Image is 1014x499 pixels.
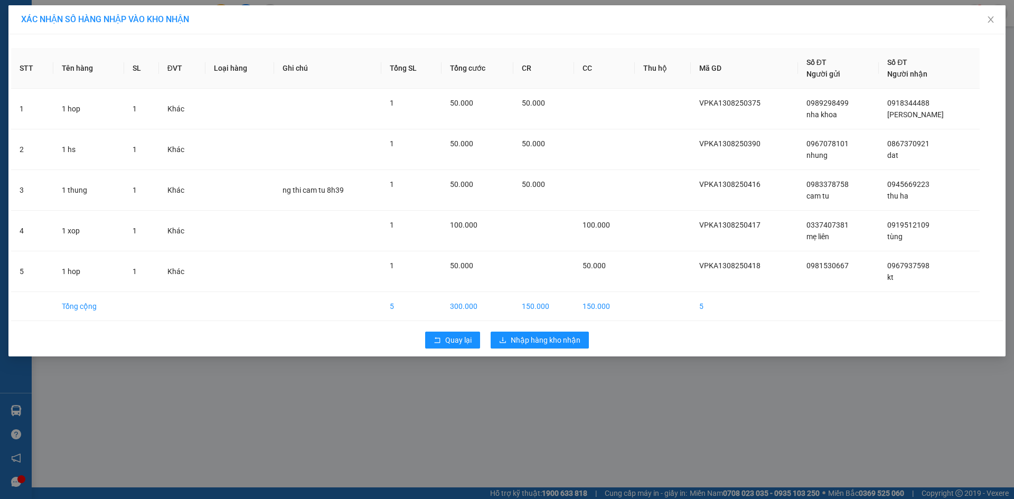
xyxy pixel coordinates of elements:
[274,48,381,89] th: Ghi chú
[159,170,205,211] td: Khác
[390,261,394,270] span: 1
[390,221,394,229] span: 1
[133,267,137,276] span: 1
[806,151,828,159] span: nhung
[806,110,837,119] span: nha khoa
[425,332,480,349] button: rollbackQuay lại
[159,89,205,129] td: Khác
[887,70,927,78] span: Người nhận
[887,261,929,270] span: 0967937598
[806,180,849,189] span: 0983378758
[806,99,849,107] span: 0989298499
[53,211,124,251] td: 1 xop
[53,251,124,292] td: 1 hop
[806,58,827,67] span: Số ĐT
[11,48,53,89] th: STT
[699,221,760,229] span: VPKA1308250417
[583,221,610,229] span: 100.000
[806,70,840,78] span: Người gửi
[450,261,473,270] span: 50.000
[21,14,189,24] span: XÁC NHẬN SỐ HÀNG NHẬP VÀO KHO NHẬN
[159,211,205,251] td: Khác
[283,186,344,194] span: ng thi cam tu 8h39
[159,251,205,292] td: Khác
[390,139,394,148] span: 1
[887,273,894,281] span: kt
[887,221,929,229] span: 0919512109
[381,48,442,89] th: Tổng SL
[887,139,929,148] span: 0867370921
[11,170,53,211] td: 3
[887,110,944,119] span: [PERSON_NAME]
[11,251,53,292] td: 5
[691,48,798,89] th: Mã GD
[5,78,118,93] li: In ngày: 08:44 15/08
[491,332,589,349] button: downloadNhập hàng kho nhận
[699,180,760,189] span: VPKA1308250416
[887,99,929,107] span: 0918344488
[445,334,472,346] span: Quay lại
[887,192,908,200] span: thu ha
[511,334,580,346] span: Nhập hàng kho nhận
[442,292,513,321] td: 300.000
[53,89,124,129] td: 1 hop
[887,58,907,67] span: Số ĐT
[574,48,635,89] th: CC
[987,15,995,24] span: close
[522,99,545,107] span: 50.000
[513,292,574,321] td: 150.000
[442,48,513,89] th: Tổng cước
[5,63,118,78] li: [PERSON_NAME]
[806,221,849,229] span: 0337407381
[390,180,394,189] span: 1
[806,192,829,200] span: cam tu
[11,211,53,251] td: 4
[583,261,606,270] span: 50.000
[699,139,760,148] span: VPKA1308250390
[133,227,137,235] span: 1
[53,170,124,211] td: 1 thung
[53,292,124,321] td: Tổng cộng
[699,261,760,270] span: VPKA1308250418
[124,48,159,89] th: SL
[806,261,849,270] span: 0981530667
[53,48,124,89] th: Tên hàng
[11,89,53,129] td: 1
[159,48,205,89] th: ĐVT
[53,129,124,170] td: 1 hs
[976,5,1006,35] button: Close
[806,139,849,148] span: 0967078101
[513,48,574,89] th: CR
[574,292,635,321] td: 150.000
[133,186,137,194] span: 1
[699,99,760,107] span: VPKA1308250375
[522,139,545,148] span: 50.000
[159,129,205,170] td: Khác
[11,129,53,170] td: 2
[691,292,798,321] td: 5
[635,48,691,89] th: Thu hộ
[806,232,829,241] span: mẹ liên
[499,336,506,345] span: download
[133,145,137,154] span: 1
[522,180,545,189] span: 50.000
[887,232,903,241] span: tùng
[133,105,137,113] span: 1
[205,48,274,89] th: Loại hàng
[381,292,442,321] td: 5
[887,151,898,159] span: dat
[450,139,473,148] span: 50.000
[450,221,477,229] span: 100.000
[887,180,929,189] span: 0945669223
[450,99,473,107] span: 50.000
[450,180,473,189] span: 50.000
[434,336,441,345] span: rollback
[390,99,394,107] span: 1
